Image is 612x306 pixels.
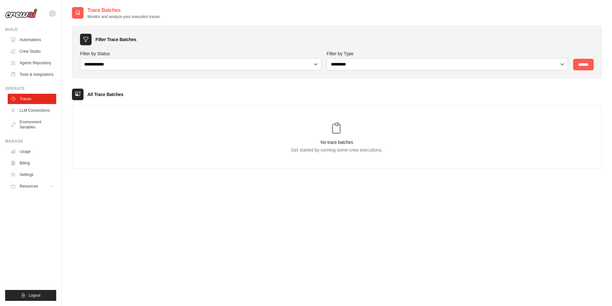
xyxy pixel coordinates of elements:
[8,35,56,45] a: Automations
[8,170,56,180] a: Settings
[87,6,160,14] h2: Trace Batches
[5,86,56,91] div: Operate
[327,50,568,57] label: Filter by Type
[80,50,322,57] label: Filter by Status
[5,27,56,32] div: Build
[8,58,56,68] a: Agents Repository
[8,46,56,57] a: Crew Studio
[20,184,38,189] span: Resources
[72,147,601,153] p: Get started by running some crew executions.
[8,117,56,132] a: Environment Variables
[8,181,56,191] button: Resources
[72,139,601,145] h3: No trace batches
[8,69,56,80] a: Tools & Integrations
[8,158,56,168] a: Billing
[5,9,37,18] img: Logo
[8,105,56,116] a: LLM Connections
[87,14,160,19] p: Monitor and analyze your execution traces
[87,91,123,98] h3: All Trace Batches
[5,139,56,144] div: Manage
[29,293,40,298] span: Logout
[95,36,136,43] h3: Filter Trace Batches
[5,290,56,301] button: Logout
[8,94,56,104] a: Traces
[8,146,56,157] a: Usage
